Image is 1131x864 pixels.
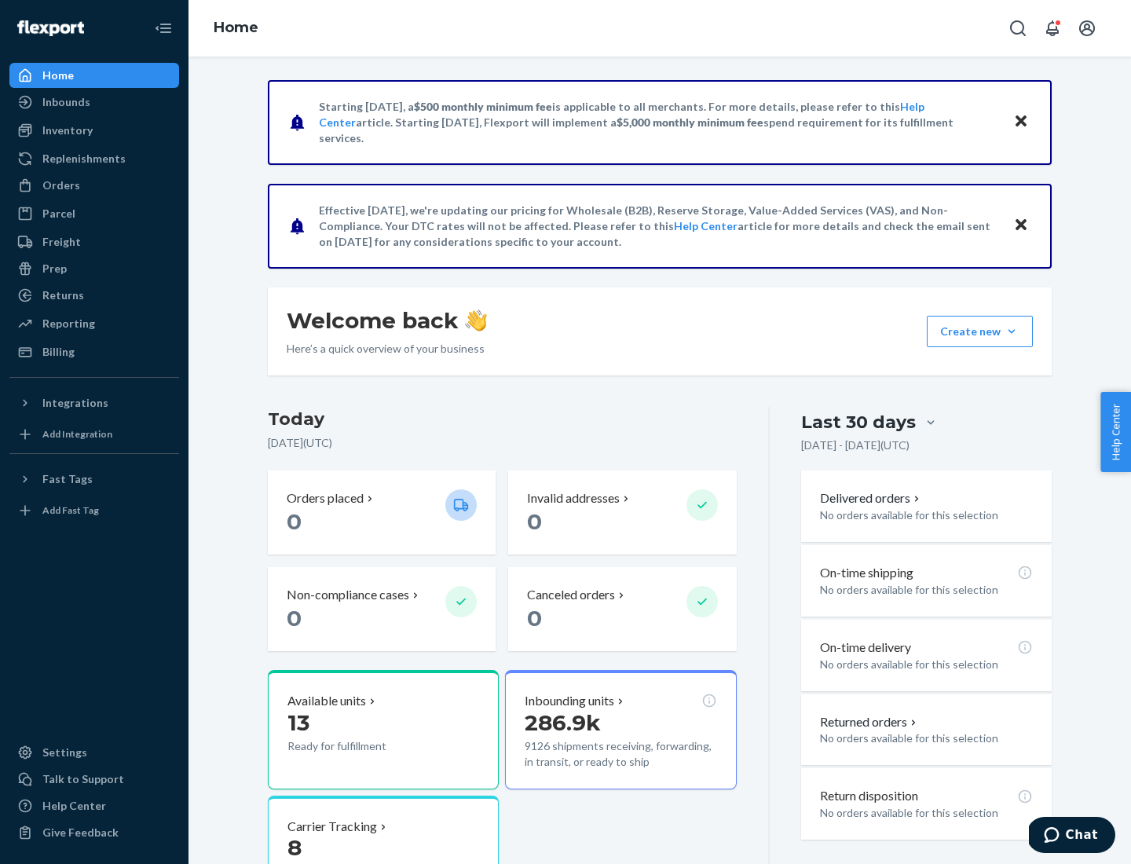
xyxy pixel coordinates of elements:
button: Open notifications [1037,13,1068,44]
span: 0 [287,508,302,535]
span: 286.9k [525,709,601,736]
p: Inbounding units [525,692,614,710]
iframe: Opens a widget where you can chat to one of our agents [1029,817,1115,856]
div: Add Integration [42,427,112,441]
p: Effective [DATE], we're updating our pricing for Wholesale (B2B), Reserve Storage, Value-Added Se... [319,203,998,250]
a: Help Center [9,793,179,818]
p: Available units [287,692,366,710]
button: Available units13Ready for fulfillment [268,670,499,789]
button: Returned orders [820,713,920,731]
a: Reporting [9,311,179,336]
a: Add Integration [9,422,179,447]
a: Inbounds [9,90,179,115]
div: Replenishments [42,151,126,167]
div: Settings [42,745,87,760]
div: Orders [42,178,80,193]
div: Freight [42,234,81,250]
p: On-time shipping [820,564,913,582]
p: Return disposition [820,787,918,805]
span: 0 [527,508,542,535]
span: 13 [287,709,309,736]
p: Non-compliance cases [287,586,409,604]
button: Close [1011,111,1031,134]
button: Open Search Box [1002,13,1034,44]
h1: Welcome back [287,306,487,335]
span: 0 [287,605,302,632]
img: hand-wave emoji [465,309,487,331]
div: Last 30 days [801,410,916,434]
a: Orders [9,173,179,198]
p: [DATE] ( UTC ) [268,435,737,451]
button: Create new [927,316,1033,347]
div: Help Center [42,798,106,814]
span: 0 [527,605,542,632]
div: Returns [42,287,84,303]
a: Home [9,63,179,88]
span: $500 monthly minimum fee [414,100,552,113]
button: Close Navigation [148,13,179,44]
button: Invalid addresses 0 [508,470,736,555]
p: Starting [DATE], a is applicable to all merchants. For more details, please refer to this article... [319,99,998,146]
a: Add Fast Tag [9,498,179,523]
button: Non-compliance cases 0 [268,567,496,651]
a: Billing [9,339,179,364]
span: 8 [287,834,302,861]
a: Home [214,19,258,36]
a: Help Center [674,219,738,232]
button: Open account menu [1071,13,1103,44]
button: Talk to Support [9,767,179,792]
span: $5,000 monthly minimum fee [617,115,763,129]
p: No orders available for this selection [820,582,1033,598]
a: Parcel [9,201,179,226]
button: Integrations [9,390,179,416]
button: Orders placed 0 [268,470,496,555]
h3: Today [268,407,737,432]
ol: breadcrumbs [201,5,271,51]
p: 9126 shipments receiving, forwarding, in transit, or ready to ship [525,738,716,770]
div: Inbounds [42,94,90,110]
p: No orders available for this selection [820,805,1033,821]
button: Fast Tags [9,467,179,492]
img: Flexport logo [17,20,84,36]
p: Invalid addresses [527,489,620,507]
div: Reporting [42,316,95,331]
a: Settings [9,740,179,765]
button: Give Feedback [9,820,179,845]
button: Close [1011,214,1031,237]
div: Give Feedback [42,825,119,840]
p: Ready for fulfillment [287,738,433,754]
div: Fast Tags [42,471,93,487]
div: Parcel [42,206,75,221]
div: Add Fast Tag [42,503,99,517]
div: Home [42,68,74,83]
button: Help Center [1100,392,1131,472]
button: Inbounding units286.9k9126 shipments receiving, forwarding, in transit, or ready to ship [505,670,736,789]
div: Billing [42,344,75,360]
div: Talk to Support [42,771,124,787]
a: Prep [9,256,179,281]
a: Inventory [9,118,179,143]
a: Freight [9,229,179,254]
p: No orders available for this selection [820,657,1033,672]
p: Carrier Tracking [287,818,377,836]
div: Prep [42,261,67,276]
a: Returns [9,283,179,308]
p: [DATE] - [DATE] ( UTC ) [801,437,910,453]
div: Inventory [42,123,93,138]
p: Orders placed [287,489,364,507]
button: Delivered orders [820,489,923,507]
p: No orders available for this selection [820,507,1033,523]
div: Integrations [42,395,108,411]
p: Canceled orders [527,586,615,604]
p: Here’s a quick overview of your business [287,341,487,357]
p: No orders available for this selection [820,730,1033,746]
p: On-time delivery [820,639,911,657]
button: Canceled orders 0 [508,567,736,651]
a: Replenishments [9,146,179,171]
